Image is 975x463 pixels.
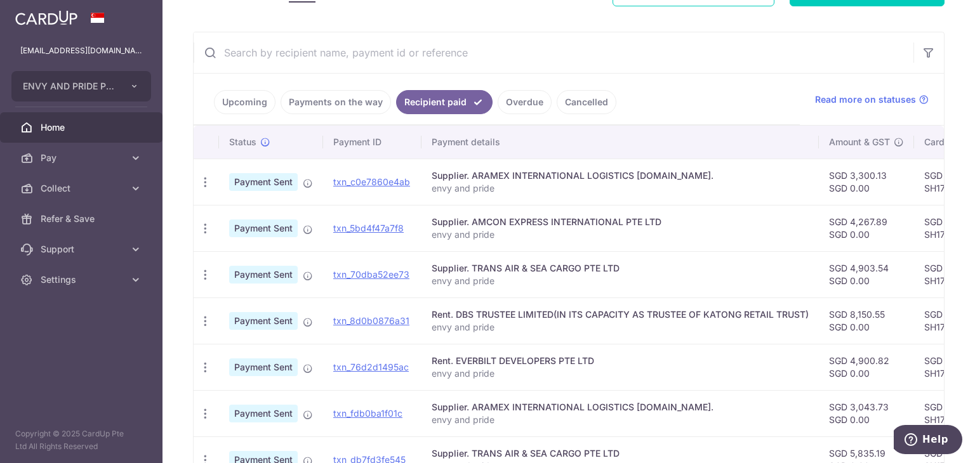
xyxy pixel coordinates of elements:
span: Pay [41,152,124,164]
a: txn_fdb0ba1f01c [333,408,402,419]
div: Rent. DBS TRUSTEE LIMITED(IN ITS CAPACITY AS TRUSTEE OF KATONG RETAIL TRUST) [432,308,809,321]
span: Payment Sent [229,312,298,330]
th: Payment ID [323,126,421,159]
a: txn_5bd4f47a7f8 [333,223,404,233]
span: CardUp fee [924,136,972,148]
img: CardUp [15,10,77,25]
div: Supplier. TRANS AIR & SEA CARGO PTE LTD [432,447,809,460]
td: SGD 4,267.89 SGD 0.00 [819,205,914,251]
a: Payments on the way [281,90,391,114]
span: Status [229,136,256,148]
td: SGD 8,150.55 SGD 0.00 [819,297,914,344]
span: Payment Sent [229,405,298,422]
span: Refer & Save [41,212,124,225]
span: Payment Sent [229,358,298,376]
div: Supplier. ARAMEX INTERNATIONAL LOGISTICS [DOMAIN_NAME]. [432,169,809,182]
span: Payment Sent [229,219,298,237]
span: Settings [41,273,124,286]
a: txn_8d0b0876a31 [333,315,409,326]
span: Collect [41,182,124,195]
p: [EMAIL_ADDRESS][DOMAIN_NAME] [20,44,142,57]
a: Read more on statuses [815,93,929,106]
p: envy and pride [432,414,809,426]
p: envy and pride [432,228,809,241]
a: txn_c0e7860e4ab [333,176,410,187]
div: Supplier. ARAMEX INTERNATIONAL LOGISTICS [DOMAIN_NAME]. [432,401,809,414]
p: envy and pride [432,182,809,195]
a: Recipient paid [396,90,493,114]
span: Read more on statuses [815,93,916,106]
td: SGD 3,043.73 SGD 0.00 [819,390,914,436]
td: SGD 4,900.82 SGD 0.00 [819,344,914,390]
p: envy and pride [432,321,809,334]
p: envy and pride [432,367,809,380]
iframe: Opens a widget where you can find more information [894,425,962,457]
a: txn_70dba52ee73 [333,269,409,280]
span: Payment Sent [229,173,298,191]
span: Support [41,243,124,256]
p: envy and pride [432,275,809,287]
span: Home [41,121,124,134]
td: SGD 4,903.54 SGD 0.00 [819,251,914,297]
span: ENVY AND PRIDE PTE. LTD. [23,80,117,93]
button: ENVY AND PRIDE PTE. LTD. [11,71,151,101]
a: Cancelled [557,90,616,114]
div: Supplier. AMCON EXPRESS INTERNATIONAL PTE LTD [432,216,809,228]
a: Upcoming [214,90,275,114]
span: Payment Sent [229,266,298,284]
div: Rent. EVERBILT DEVELOPERS PTE LTD [432,355,809,367]
td: SGD 3,300.13 SGD 0.00 [819,159,914,205]
input: Search by recipient name, payment id or reference [194,32,913,73]
div: Supplier. TRANS AIR & SEA CARGO PTE LTD [432,262,809,275]
a: txn_76d2d1495ac [333,362,409,372]
th: Payment details [421,126,819,159]
a: Overdue [498,90,552,114]
span: Amount & GST [829,136,890,148]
